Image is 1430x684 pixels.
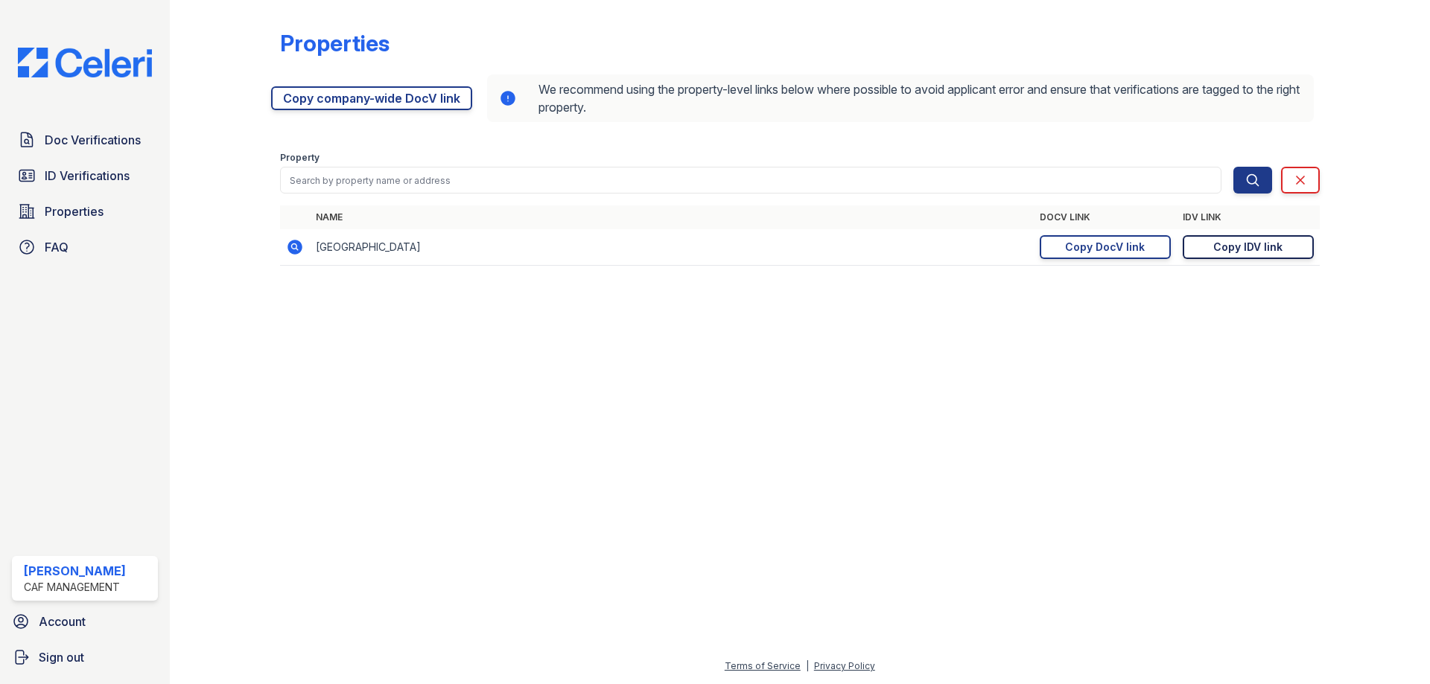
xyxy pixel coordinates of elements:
a: Copy IDV link [1183,235,1314,259]
div: [PERSON_NAME] [24,562,126,580]
label: Property [280,152,320,164]
input: Search by property name or address [280,167,1221,194]
th: Name [310,205,1034,229]
div: CAF Management [24,580,126,595]
img: CE_Logo_Blue-a8612792a0a2168367f1c8372b55b34899dd931a85d93a1a3d3e32e68fde9ad4.png [6,48,164,77]
th: DocV Link [1034,205,1177,229]
span: Sign out [39,648,84,666]
a: Sign out [6,642,164,672]
span: Account [39,613,86,630]
a: Copy company-wide DocV link [271,86,472,110]
div: Properties [280,30,390,57]
th: IDV Link [1177,205,1320,229]
div: | [806,660,809,671]
div: Copy IDV link [1213,240,1283,255]
td: [GEOGRAPHIC_DATA] [310,229,1034,266]
span: FAQ [45,238,69,256]
a: FAQ [12,232,158,262]
a: Doc Verifications [12,125,158,155]
a: Terms of Service [725,660,801,671]
a: ID Verifications [12,161,158,191]
span: Properties [45,202,104,220]
div: We recommend using the property-level links below where possible to avoid applicant error and ens... [487,74,1314,122]
a: Account [6,607,164,636]
span: Doc Verifications [45,131,141,149]
span: ID Verifications [45,167,130,185]
a: Properties [12,196,158,226]
a: Copy DocV link [1040,235,1171,259]
div: Copy DocV link [1065,240,1145,255]
a: Privacy Policy [814,660,875,671]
